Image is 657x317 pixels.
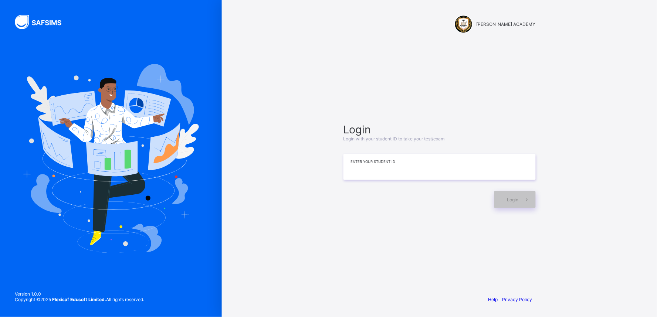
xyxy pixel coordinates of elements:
[15,291,144,297] span: Version 1.0.0
[343,136,445,142] span: Login with your student ID to take your test/exam
[502,297,532,302] a: Privacy Policy
[23,64,199,253] img: Hero Image
[15,297,144,302] span: Copyright © 2025 All rights reserved.
[15,15,70,29] img: SAFSIMS Logo
[488,297,498,302] a: Help
[477,21,536,27] span: [PERSON_NAME] ACADEMY
[507,197,519,202] span: Login
[52,297,106,302] strong: Flexisaf Edusoft Limited.
[343,123,536,136] span: Login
